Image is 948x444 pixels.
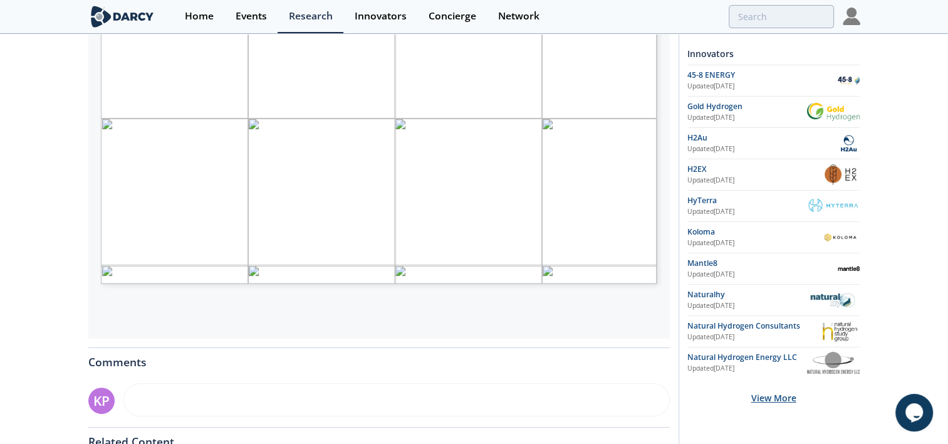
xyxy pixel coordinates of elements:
img: Mantle8 [838,258,860,280]
a: 45-8 ENERGY Updated[DATE] 45-8 ENERGY [687,70,860,92]
div: Updated [DATE] [687,82,838,92]
div: HyTerra [687,195,807,206]
div: Updated [DATE] [687,144,838,154]
a: H2Au Updated[DATE] H2Au [687,132,860,154]
img: H2EX [823,164,860,186]
div: Events [236,11,267,21]
div: Naturalhy [687,289,807,300]
a: HyTerra Updated[DATE] HyTerra [687,195,860,217]
a: H2EX Updated[DATE] H2EX [687,164,860,186]
div: Concierge [429,11,476,21]
div: Koloma [687,226,821,238]
div: Network [498,11,539,21]
div: Updated [DATE] [687,364,807,374]
div: Updated [DATE] [687,207,807,217]
div: Natural Hydrogen Energy LLC [687,352,807,363]
div: H2Au [687,132,838,144]
img: 45-8 ENERGY [838,70,860,92]
img: Natural Hydrogen Energy LLC [807,352,860,373]
div: Research [289,11,333,21]
a: Natural Hydrogen Consultants Updated[DATE] Natural Hydrogen Consultants [687,320,860,342]
div: Updated [DATE] [687,113,807,123]
div: Comments [88,348,670,368]
img: Natural Hydrogen Consultants [821,320,860,342]
div: Innovators [687,43,860,65]
div: 45-8 ENERGY [687,70,838,81]
div: Home [185,11,214,21]
div: Updated [DATE] [687,332,821,342]
img: H2Au [838,132,860,154]
div: View More [687,378,860,418]
img: Profile [843,8,860,25]
a: Natural Hydrogen Energy LLC Updated[DATE] Natural Hydrogen Energy LLC [687,352,860,374]
div: Updated [DATE] [687,301,807,311]
a: Koloma Updated[DATE] Koloma [687,226,860,248]
img: Naturalhy [807,292,860,309]
img: Gold Hydrogen [807,103,860,120]
img: HyTerra [807,198,860,214]
div: Updated [DATE] [687,238,821,248]
img: logo-wide.svg [88,6,157,28]
div: Gold Hydrogen [687,101,807,112]
div: Updated [DATE] [687,270,838,280]
div: H2EX [687,164,823,175]
div: Mantle8 [687,258,838,269]
a: Gold Hydrogen Updated[DATE] Gold Hydrogen [687,101,860,123]
a: Mantle8 Updated[DATE] Mantle8 [687,258,860,280]
img: Koloma [821,226,860,248]
div: Innovators [355,11,407,21]
div: Natural Hydrogen Consultants [687,320,821,332]
div: KP [88,388,115,414]
iframe: chat widget [895,394,935,431]
input: Advanced Search [729,5,834,28]
div: Updated [DATE] [687,176,823,186]
a: Naturalhy Updated[DATE] Naturalhy [687,289,860,311]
